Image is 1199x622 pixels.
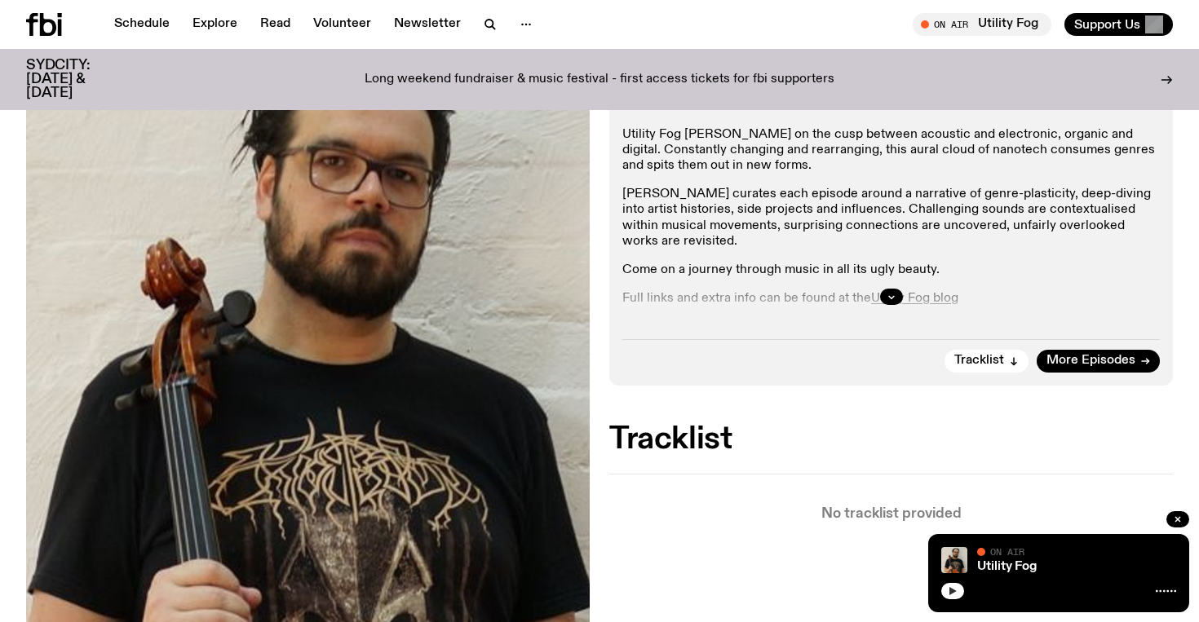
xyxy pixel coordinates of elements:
[622,262,1160,278] p: Come on a journey through music in all its ugly beauty.
[1074,17,1140,32] span: Support Us
[622,127,1160,174] p: Utility Fog [PERSON_NAME] on the cusp between acoustic and electronic, organic and digital. Const...
[250,13,300,36] a: Read
[609,425,1173,454] h2: Tracklist
[913,13,1051,36] button: On AirUtility Fog
[1046,355,1135,367] span: More Episodes
[1037,350,1160,373] a: More Episodes
[26,59,131,100] h3: SYDCITY: [DATE] & [DATE]
[977,560,1037,573] a: Utility Fog
[990,546,1024,557] span: On Air
[609,507,1173,521] p: No tracklist provided
[303,13,381,36] a: Volunteer
[941,547,967,573] img: Peter holds a cello, wearing a black graphic tee and glasses. He looks directly at the camera aga...
[384,13,471,36] a: Newsletter
[945,350,1029,373] button: Tracklist
[622,187,1160,249] p: [PERSON_NAME] curates each episode around a narrative of genre-plasticity, deep-diving into artis...
[954,355,1004,367] span: Tracklist
[365,73,834,87] p: Long weekend fundraiser & music festival - first access tickets for fbi supporters
[183,13,247,36] a: Explore
[104,13,179,36] a: Schedule
[1064,13,1173,36] button: Support Us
